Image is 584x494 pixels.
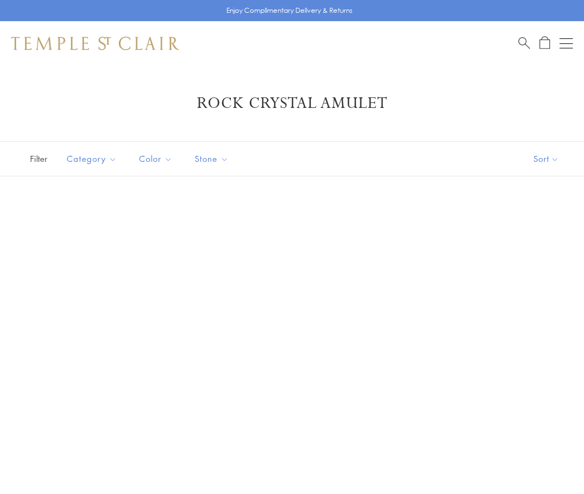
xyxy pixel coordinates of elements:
[131,146,181,171] button: Color
[189,152,237,166] span: Stone
[133,152,181,166] span: Color
[186,146,237,171] button: Stone
[11,37,179,50] img: Temple St. Clair
[518,36,530,50] a: Search
[540,36,550,50] a: Open Shopping Bag
[226,5,353,16] p: Enjoy Complimentary Delivery & Returns
[61,152,125,166] span: Category
[58,146,125,171] button: Category
[560,37,573,50] button: Open navigation
[508,142,584,176] button: Show sort by
[28,93,556,113] h1: Rock Crystal Amulet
